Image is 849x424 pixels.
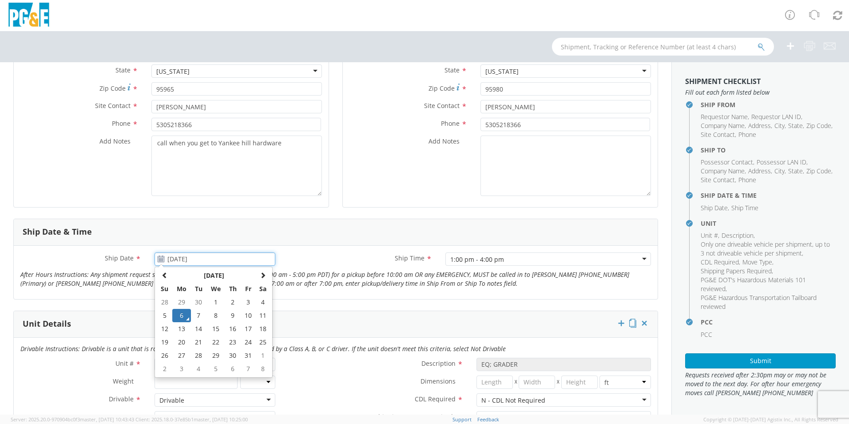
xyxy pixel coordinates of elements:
span: Requestor Name [701,112,748,121]
div: 1:00 pm - 4:00 pm [450,255,504,264]
li: , [806,167,833,176]
li: , [701,176,736,184]
td: 4 [191,362,206,376]
div: Drivable [159,396,184,405]
span: Move Type [102,412,134,421]
span: Shipping Papers Required? [375,412,456,421]
td: 11 [255,309,270,322]
td: 19 [157,336,172,349]
th: Mo [172,282,191,296]
a: Support [452,416,472,423]
span: Possessor Contact [701,158,753,166]
button: Submit [685,353,836,368]
span: Site Contact [95,101,131,110]
span: Copyright © [DATE]-[DATE] Agistix Inc., All Rights Reserved [703,416,838,423]
td: 29 [172,296,191,309]
input: Width [519,376,555,389]
span: Unit # [701,231,718,240]
span: Zip Code [806,121,831,130]
span: PG&E DOT's Hazardous Materials 101 reviewed [701,276,806,293]
li: , [701,240,833,258]
span: Ship Time [395,254,424,262]
li: , [701,231,719,240]
span: Zip Code [99,84,126,92]
span: City [774,121,785,130]
span: Ship Time [731,204,758,212]
li: , [774,121,786,130]
span: Ship Date [105,254,134,262]
td: 8 [206,309,225,322]
td: 2 [157,362,172,376]
span: Only one driveable vehicle per shipment, up to 3 not driveable vehicle per shipment [701,240,830,257]
span: Address [748,121,771,130]
li: , [701,267,773,276]
li: , [701,204,729,212]
a: Feedback [477,416,499,423]
span: X [513,376,519,389]
th: Th [225,282,240,296]
td: 17 [241,322,256,336]
input: Length [476,376,513,389]
td: 16 [225,322,240,336]
td: 25 [255,336,270,349]
td: 14 [191,322,206,336]
span: CDL Required [415,395,456,403]
span: X [555,376,561,389]
span: Zip Code [428,84,455,92]
li: , [774,167,786,176]
td: 23 [225,336,240,349]
span: Phone [738,176,756,184]
td: 26 [157,349,172,362]
span: Weight [113,377,134,385]
span: Description [722,231,754,240]
div: Non-Emergency [159,414,207,423]
td: 24 [241,336,256,349]
span: Add Notes [99,137,131,145]
h3: Ship Date & Time [23,228,92,236]
th: Fr [241,282,256,296]
div: [US_STATE] [485,67,519,76]
h4: Ship Date & Time [701,192,836,199]
td: 30 [225,349,240,362]
td: 3 [241,296,256,309]
td: 6 [172,309,191,322]
li: , [788,121,804,130]
li: , [701,167,746,176]
img: pge-logo-06675f144f4cfa6a6814.png [7,3,51,29]
span: Client: 2025.18.0-37e85b1 [135,416,248,423]
td: 22 [206,336,225,349]
span: State [788,167,803,175]
span: Phone [738,130,756,139]
i: After Hours Instructions: Any shipment request submitted after normal business hours (7:00 am - 5... [20,270,629,288]
th: Select Month [172,269,255,282]
td: 8 [255,362,270,376]
h3: Unit Details [23,320,71,328]
span: Company Name [701,121,745,130]
td: 2 [225,296,240,309]
td: 9 [225,309,240,322]
td: 29 [206,349,225,362]
li: , [701,112,749,121]
span: master, [DATE] 10:25:00 [194,416,248,423]
h4: Ship From [701,101,836,108]
td: 12 [157,322,172,336]
td: 5 [157,309,172,322]
span: Drivable [109,395,134,403]
li: , [701,130,736,139]
input: Shipment, Tracking or Reference Number (at least 4 chars) [552,38,774,56]
span: Requestor LAN ID [751,112,801,121]
div: N - CDL Not Required [481,396,545,405]
td: 28 [157,296,172,309]
li: , [748,167,772,176]
span: Site Contact [424,101,460,110]
span: Unit # [115,359,134,368]
div: [US_STATE] [156,67,190,76]
span: Site Contact [701,130,735,139]
li: , [751,112,802,121]
td: 31 [241,349,256,362]
span: Fill out each form listed below [685,88,836,97]
th: We [206,282,225,296]
li: , [701,258,740,267]
li: , [701,121,746,130]
li: , [722,231,755,240]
